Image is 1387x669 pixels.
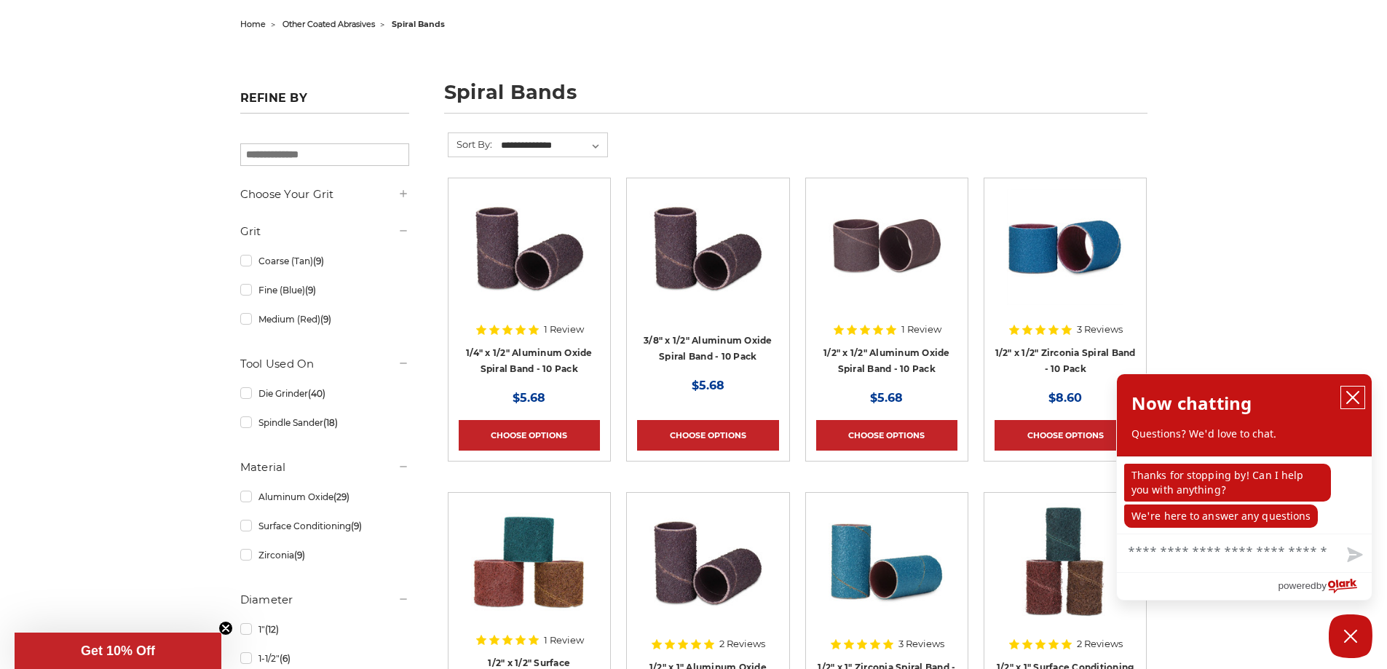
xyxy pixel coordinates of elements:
[1278,577,1316,595] span: powered
[15,633,221,669] div: Get 10% OffClose teaser
[294,550,305,561] span: (9)
[240,186,409,203] h5: Choose Your Grit
[282,19,375,29] a: other coated abrasives
[305,285,316,296] span: (9)
[280,653,291,664] span: (6)
[313,256,324,266] span: (9)
[1329,614,1372,658] button: Close Chatbox
[995,189,1136,330] a: 1/2" x 1/2" Spiral Bands Zirconia Aluminum
[323,417,338,428] span: (18)
[351,520,362,531] span: (9)
[829,503,945,619] img: 1/2" x 1" Spiral Bands Zirconia
[816,420,957,451] a: Choose Options
[459,189,600,330] a: 1/4" x 1/2" Spiral Bands AOX
[544,325,584,334] span: 1 Review
[240,484,409,510] a: Aluminum Oxide
[240,513,409,539] a: Surface Conditioning
[719,639,765,649] span: 2 Reviews
[333,491,349,502] span: (29)
[1077,639,1123,649] span: 2 Reviews
[1131,389,1252,418] h2: Now chatting
[392,19,445,29] span: spiral bands
[637,420,778,451] a: Choose Options
[81,644,155,658] span: Get 10% Off
[499,135,607,157] select: Sort By:
[240,91,409,114] h5: Refine by
[995,347,1136,375] a: 1/2" x 1/2" Zirconia Spiral Band - 10 Pack
[240,355,409,373] h5: Tool Used On
[898,639,944,649] span: 3 Reviews
[240,381,409,406] a: Die Grinder
[995,503,1136,644] a: 1/2" x 1" Scotch Brite Spiral Band
[320,314,331,325] span: (9)
[1048,391,1082,405] span: $8.60
[265,624,279,635] span: (12)
[649,189,766,305] img: 3/8" x 1/2" AOX Spiral Bands
[308,388,325,399] span: (40)
[901,325,941,334] span: 1 Review
[1077,325,1123,334] span: 3 Reviews
[459,503,600,644] a: 1/2" x 1/2" Scotch Brite Spiral Band
[544,636,584,645] span: 1 Review
[1335,539,1372,572] button: Send message
[637,189,778,330] a: 3/8" x 1/2" AOX Spiral Bands
[1124,464,1331,502] p: Thanks for stopping by! Can I help you with anything?
[459,420,600,451] a: Choose Options
[218,621,233,636] button: Close teaser
[240,277,409,303] a: Fine (Blue)
[513,391,545,405] span: $5.68
[240,248,409,274] a: Coarse (Tan)
[1124,504,1318,528] p: We're here to answer any questions
[240,306,409,332] a: Medium (Red)
[466,347,593,375] a: 1/4" x 1/2" Aluminum Oxide Spiral Band - 10 Pack
[637,503,778,644] a: 1/2" x 1" AOX Spiral Bands
[823,347,950,375] a: 1/2" x 1/2" Aluminum Oxide Spiral Band - 10 Pack
[1341,387,1364,408] button: close chatbox
[240,410,409,435] a: Spindle Sander
[444,82,1147,114] h1: spiral bands
[1131,427,1357,441] p: Questions? We'd love to chat.
[471,503,588,619] img: 1/2" x 1/2" Scotch Brite Spiral Band
[816,189,957,330] a: 1/2" x 1/2" Spiral Bands Aluminum Oxide
[240,617,409,642] a: 1"
[240,542,409,568] a: Zirconia
[1007,503,1123,619] img: 1/2" x 1" Scotch Brite Spiral Band
[1316,577,1327,595] span: by
[1278,573,1372,600] a: Powered by Olark
[995,420,1136,451] a: Choose Options
[240,591,409,609] h5: Diameter
[448,133,492,155] label: Sort By:
[240,19,266,29] a: home
[1007,189,1123,305] img: 1/2" x 1/2" Spiral Bands Zirconia Aluminum
[240,223,409,240] h5: Grit
[1117,456,1372,534] div: chat
[644,335,772,363] a: 3/8" x 1/2" Aluminum Oxide Spiral Band - 10 Pack
[816,503,957,644] a: 1/2" x 1" Spiral Bands Zirconia
[471,189,588,305] img: 1/4" x 1/2" Spiral Bands AOX
[240,459,409,476] h5: Material
[649,503,766,619] img: 1/2" x 1" AOX Spiral Bands
[692,379,724,392] span: $5.68
[1116,373,1372,601] div: olark chatbox
[870,391,903,405] span: $5.68
[829,189,945,305] img: 1/2" x 1/2" Spiral Bands Aluminum Oxide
